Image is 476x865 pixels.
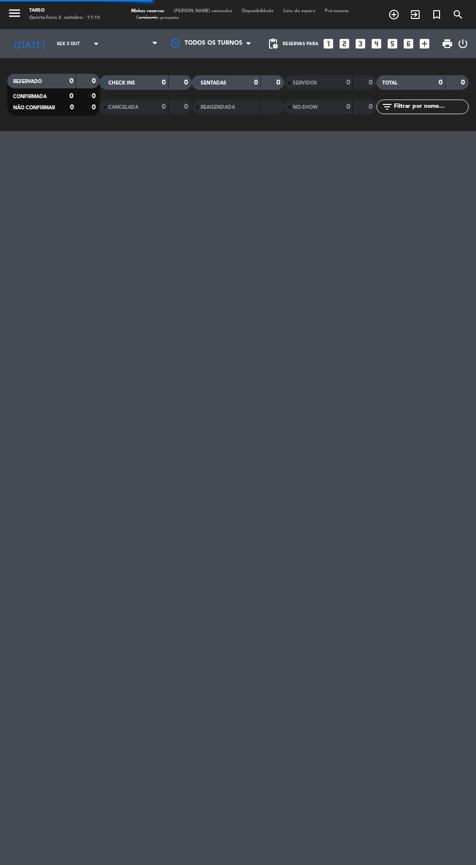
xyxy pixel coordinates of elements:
[108,81,135,85] span: CHECK INS
[126,9,169,13] span: Minhas reservas
[418,37,431,50] i: add_box
[13,94,47,99] span: CONFIRMADA
[184,103,190,110] strong: 0
[457,29,469,58] div: LOG OUT
[108,105,138,110] span: CANCELADA
[452,9,464,20] i: search
[7,6,22,20] i: menu
[293,81,317,85] span: SERVIDOS
[346,79,350,86] strong: 0
[402,37,415,50] i: looks_6
[29,7,100,15] div: Tarso
[382,81,397,85] span: TOTAL
[393,102,468,112] input: Filtrar por nome...
[322,37,335,50] i: looks_one
[184,79,190,86] strong: 0
[92,78,98,85] strong: 0
[354,37,367,50] i: looks_3
[162,79,166,86] strong: 0
[7,6,22,23] button: menu
[13,105,55,110] span: NÃO CONFIRMAR
[278,9,320,13] span: Lista de espera
[381,101,393,113] i: filter_list
[69,78,73,85] strong: 0
[370,37,383,50] i: looks_4
[457,38,469,50] i: power_settings_new
[461,79,467,86] strong: 0
[201,81,226,85] span: SENTADAS
[267,38,279,50] span: pending_actions
[442,38,453,50] span: print
[346,103,350,110] strong: 0
[369,79,374,86] strong: 0
[439,79,442,86] strong: 0
[29,15,100,22] div: Quinta-feira 2. outubro - 11:19
[169,9,237,13] span: [PERSON_NAME] semeadas
[201,105,235,110] span: REAGENDADA
[388,9,400,20] i: add_circle_outline
[254,79,258,86] strong: 0
[386,37,399,50] i: looks_5
[162,103,166,110] strong: 0
[131,16,184,20] span: Cartões de presente
[409,9,421,20] i: exit_to_app
[92,93,98,100] strong: 0
[276,79,282,86] strong: 0
[70,104,74,111] strong: 0
[283,41,319,47] span: Reservas para
[69,93,73,100] strong: 0
[92,104,98,111] strong: 0
[338,37,351,50] i: looks_two
[237,9,278,13] span: Disponibilidade
[7,34,52,53] i: [DATE]
[13,79,42,84] span: RESERVADO
[293,105,318,110] span: NO-SHOW
[431,9,442,20] i: turned_in_not
[90,38,102,50] i: arrow_drop_down
[369,103,374,110] strong: 0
